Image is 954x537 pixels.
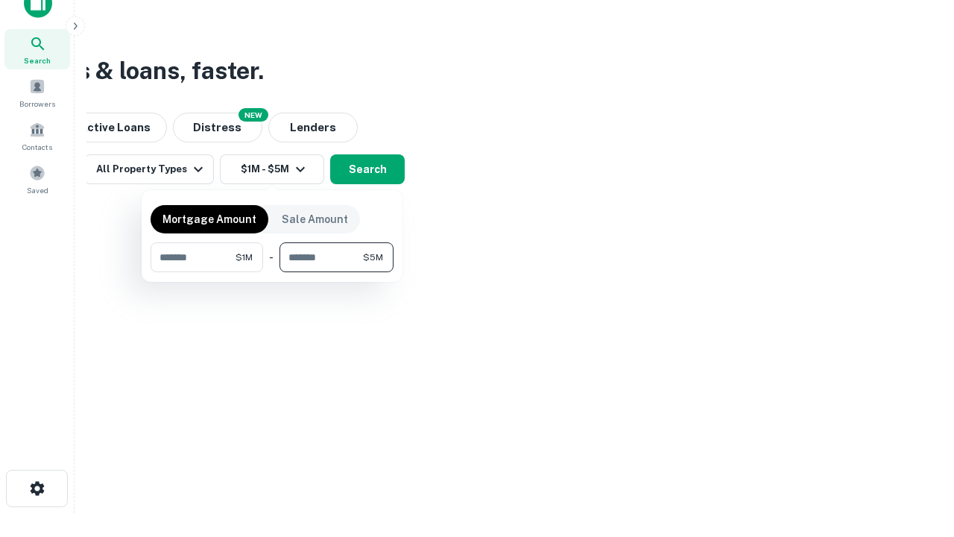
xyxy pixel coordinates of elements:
[282,211,348,227] p: Sale Amount
[236,251,253,264] span: $1M
[162,211,256,227] p: Mortgage Amount
[363,251,383,264] span: $5M
[879,418,954,489] iframe: Chat Widget
[269,242,274,272] div: -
